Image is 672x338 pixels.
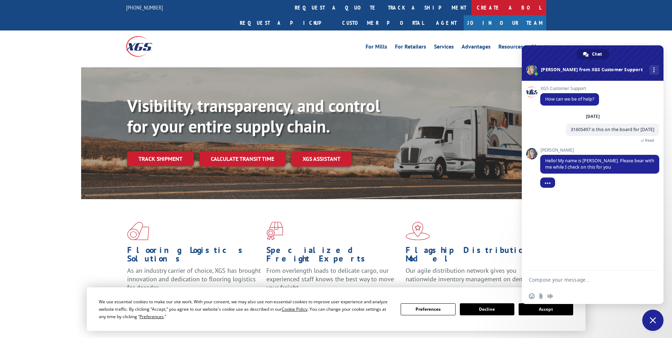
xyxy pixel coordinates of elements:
button: Accept [519,303,573,315]
h1: Flagship Distribution Model [406,246,540,266]
span: [PERSON_NAME] [540,148,659,153]
div: Chat [577,49,609,60]
a: Advantages [462,44,491,52]
span: As an industry carrier of choice, XGS has brought innovation and dedication to flooring logistics... [127,266,261,292]
span: Insert an emoji [529,293,535,299]
span: 31605497 is this on the board for [DATE] [571,126,654,133]
div: [DATE] [586,114,600,119]
a: [PHONE_NUMBER] [126,4,163,11]
img: xgs-icon-total-supply-chain-intelligence-red [127,222,149,240]
p: From overlength loads to delicate cargo, our experienced staff knows the best way to move your fr... [266,266,400,298]
b: Visibility, transparency, and control for your entire supply chain. [127,95,380,137]
h1: Flooring Logistics Solutions [127,246,261,266]
a: Calculate transit time [199,151,286,167]
a: Resources [498,44,523,52]
span: Preferences [140,314,164,320]
a: About [531,44,546,52]
textarea: Compose your message... [529,277,641,283]
img: xgs-icon-flagship-distribution-model-red [406,222,430,240]
div: More channels [649,65,659,75]
a: Customer Portal [337,15,429,30]
span: Cookie Policy [282,306,307,312]
a: Services [434,44,454,52]
button: Decline [460,303,514,315]
a: Track shipment [127,151,194,166]
a: Request a pickup [235,15,337,30]
a: Join Our Team [464,15,546,30]
a: XGS ASSISTANT [291,151,352,167]
span: XGS Customer Support [540,86,599,91]
a: For Mills [366,44,387,52]
img: xgs-icon-focused-on-flooring-red [266,222,283,240]
div: Cookie Consent Prompt [87,287,586,331]
span: Hello! My name is [PERSON_NAME]. Please bear with me while I check on this for you [545,158,654,170]
button: Preferences [401,303,455,315]
h1: Specialized Freight Experts [266,246,400,266]
span: Audio message [547,293,553,299]
span: Send a file [538,293,544,299]
a: For Retailers [395,44,426,52]
span: How can we be of help? [545,96,594,102]
span: Our agile distribution network gives you nationwide inventory management on demand. [406,266,536,283]
div: We use essential cookies to make our site work. With your consent, we may also use non-essential ... [99,298,392,320]
div: Close chat [642,310,663,331]
a: Agent [429,15,464,30]
span: Chat [592,49,602,60]
span: Read [645,138,654,143]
